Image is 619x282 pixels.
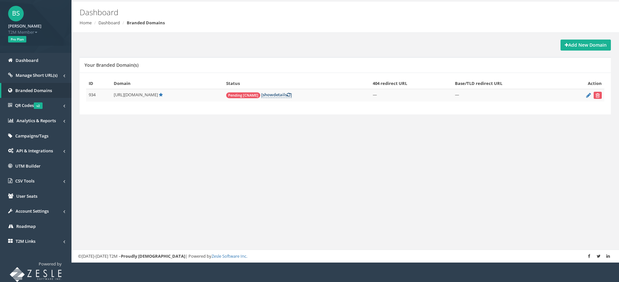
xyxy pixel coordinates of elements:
[370,78,452,89] th: 404 redirect URL
[121,253,185,259] strong: Proudly [DEMOGRAPHIC_DATA]
[15,178,34,184] span: CSV Tools
[80,20,92,26] a: Home
[84,63,138,67] h5: Your Branded Domain(s)
[212,253,247,259] a: Zesle Software Inc.
[78,253,613,259] div: ©[DATE]-[DATE] T2M – | Powered by
[561,78,604,89] th: Action
[565,42,607,48] strong: Add New Domain
[159,92,163,98] a: Default
[8,29,63,35] span: T2M Member
[86,78,111,89] th: ID
[80,8,521,17] h2: Dashboard
[370,89,452,102] td: —
[16,57,38,63] span: Dashboard
[16,193,37,199] span: User Seats
[16,208,49,214] span: Account Settings
[98,20,120,26] a: Dashboard
[561,40,611,51] a: Add New Domain
[114,92,158,98] span: [URL][DOMAIN_NAME]
[261,92,292,98] a: [showdetails]
[452,89,561,102] td: —
[34,102,43,109] span: v2
[16,72,58,78] span: Manage Short URL(s)
[16,223,36,229] span: Roadmap
[8,6,24,21] span: BS
[8,21,63,35] a: [PERSON_NAME] T2M Member
[224,78,370,89] th: Status
[15,102,43,108] span: QR Codes
[8,36,26,42] span: Pro Plan
[16,238,35,244] span: T2M Links
[111,78,224,89] th: Domain
[452,78,561,89] th: Base/TLD redirect URL
[15,163,41,169] span: UTM Builder
[16,148,53,154] span: API & Integrations
[8,23,41,29] strong: [PERSON_NAME]
[39,261,62,267] span: Powered by
[15,88,52,93] span: Branded Domains
[86,89,111,102] td: 934
[15,133,48,139] span: Campaigns/Tags
[263,92,273,98] span: show
[226,92,260,98] span: Pending [CNAME]
[127,20,165,26] strong: Branded Domains
[17,118,56,123] span: Analytics & Reports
